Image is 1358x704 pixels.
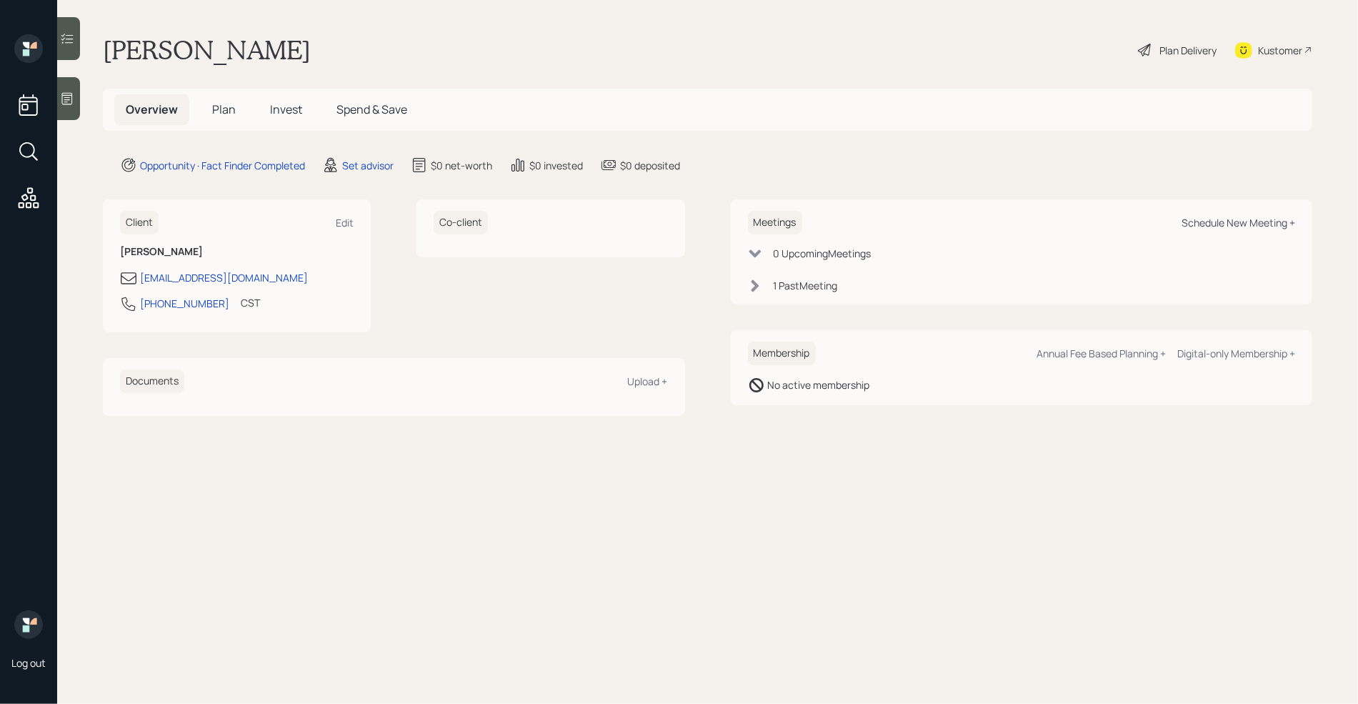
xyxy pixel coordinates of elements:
[14,610,43,639] img: retirable_logo.png
[103,34,311,66] h1: [PERSON_NAME]
[628,375,668,388] div: Upload +
[434,211,488,234] h6: Co-client
[1159,43,1217,58] div: Plan Delivery
[270,101,302,117] span: Invest
[1177,347,1295,360] div: Digital-only Membership +
[336,101,407,117] span: Spend & Save
[529,158,583,173] div: $0 invested
[336,216,354,229] div: Edit
[342,158,394,173] div: Set advisor
[620,158,680,173] div: $0 deposited
[748,211,802,234] h6: Meetings
[1258,43,1302,58] div: Kustomer
[140,158,305,173] div: Opportunity · Fact Finder Completed
[1182,216,1295,229] div: Schedule New Meeting +
[748,342,816,365] h6: Membership
[212,101,236,117] span: Plan
[126,101,178,117] span: Overview
[774,278,838,293] div: 1 Past Meeting
[431,158,492,173] div: $0 net-worth
[120,211,159,234] h6: Client
[774,246,872,261] div: 0 Upcoming Meeting s
[11,656,46,670] div: Log out
[140,270,308,285] div: [EMAIL_ADDRESS][DOMAIN_NAME]
[140,296,229,311] div: [PHONE_NUMBER]
[768,377,870,392] div: No active membership
[120,370,184,393] h6: Documents
[120,246,354,258] h6: [PERSON_NAME]
[241,295,260,310] div: CST
[1037,347,1166,360] div: Annual Fee Based Planning +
